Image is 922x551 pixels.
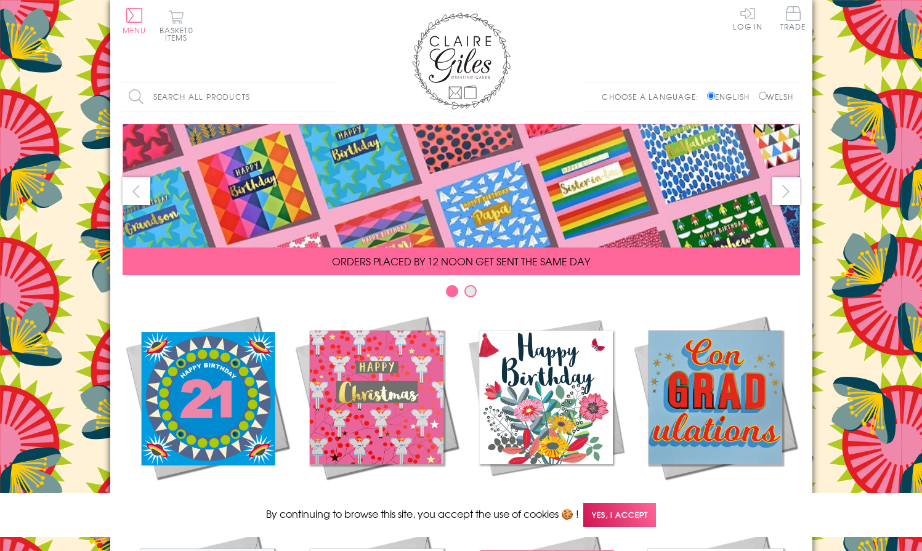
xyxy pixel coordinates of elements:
[583,503,656,527] span: Yes, I accept
[123,177,150,205] button: prev
[446,285,458,297] button: Carousel Page 1 (Current Slide)
[780,6,806,33] a: Trade
[412,12,511,110] img: Claire Giles Greetings Cards
[707,92,715,100] input: English
[166,491,247,506] span: New Releases
[292,313,461,506] a: Christmas
[759,91,794,102] label: Welsh
[602,91,705,102] p: Choose a language:
[707,91,756,102] label: English
[123,284,800,304] div: Carousel Pagination
[464,285,477,297] button: Carousel Page 2
[780,6,806,30] span: Trade
[160,10,193,41] button: Basket0 items
[165,25,193,43] span: 0 items
[345,491,408,506] span: Christmas
[326,83,338,111] input: Search
[772,177,800,205] button: next
[733,6,762,30] a: Log In
[516,491,575,506] span: Birthdays
[759,92,767,100] input: Welsh
[684,491,747,506] span: Academic
[461,313,631,506] a: Birthdays
[123,8,147,34] button: Menu
[123,313,292,506] a: New Releases
[123,83,338,111] input: Search all products
[332,254,590,268] span: ORDERS PLACED BY 12 NOON GET SENT THE SAME DAY
[631,313,800,506] a: Academic
[123,25,147,36] span: Menu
